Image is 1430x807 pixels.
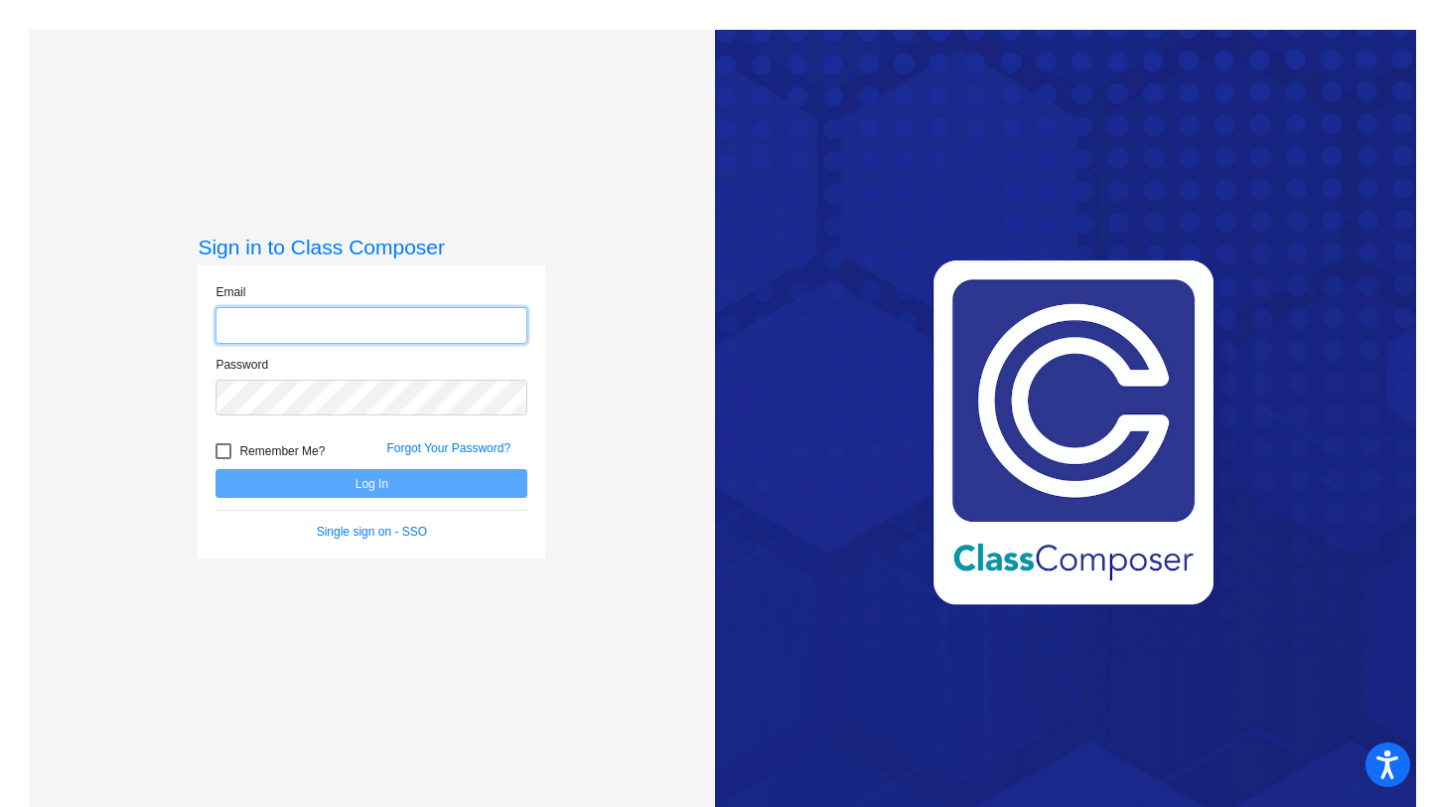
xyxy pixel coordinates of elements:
a: Single sign on - SSO [317,525,427,539]
a: Forgot Your Password? [386,441,510,455]
span: Remember Me? [239,439,325,463]
h3: Sign in to Class Composer [198,235,545,259]
label: Email [215,283,245,301]
label: Password [215,356,268,374]
button: Log In [215,469,527,498]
